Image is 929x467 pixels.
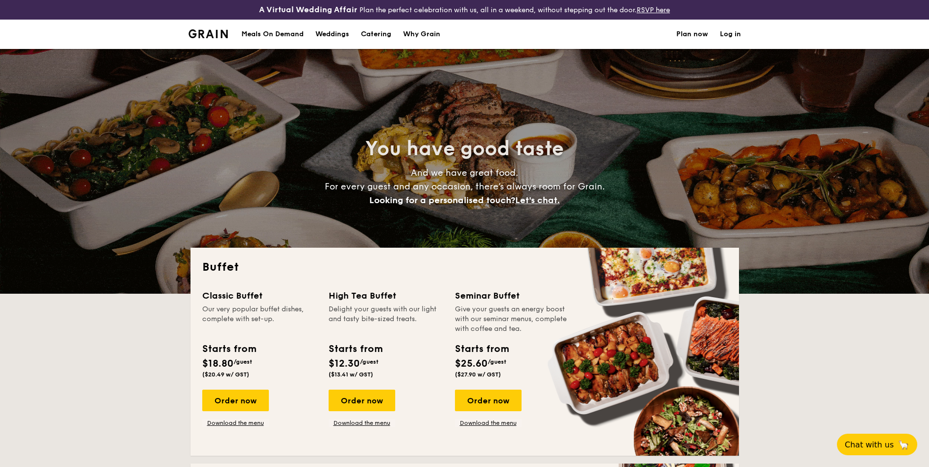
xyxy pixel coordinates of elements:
[455,342,508,356] div: Starts from
[455,371,501,378] span: ($27.90 w/ GST)
[202,358,234,370] span: $18.80
[189,29,228,38] a: Logotype
[329,371,373,378] span: ($13.41 w/ GST)
[234,358,252,365] span: /guest
[720,20,741,49] a: Log in
[676,20,708,49] a: Plan now
[189,29,228,38] img: Grain
[329,304,443,334] div: Delight your guests with our light and tasty bite-sized treats.
[329,419,395,427] a: Download the menu
[202,390,269,411] div: Order now
[241,20,304,49] div: Meals On Demand
[403,20,440,49] div: Why Grain
[361,20,391,49] h1: Catering
[202,371,249,378] span: ($20.49 w/ GST)
[202,304,317,334] div: Our very popular buffet dishes, complete with set-up.
[898,439,909,450] span: 🦙
[310,20,355,49] a: Weddings
[488,358,506,365] span: /guest
[360,358,379,365] span: /guest
[329,390,395,411] div: Order now
[329,289,443,303] div: High Tea Buffet
[183,4,747,16] div: Plan the perfect celebration with us, all in a weekend, without stepping out the door.
[837,434,917,455] button: Chat with us🦙
[455,304,570,334] div: Give your guests an energy boost with our seminar menus, complete with coffee and tea.
[202,289,317,303] div: Classic Buffet
[455,390,522,411] div: Order now
[455,289,570,303] div: Seminar Buffet
[259,4,357,16] h4: A Virtual Wedding Affair
[515,195,560,206] span: Let's chat.
[236,20,310,49] a: Meals On Demand
[202,259,727,275] h2: Buffet
[329,358,360,370] span: $12.30
[202,419,269,427] a: Download the menu
[202,342,256,356] div: Starts from
[329,342,382,356] div: Starts from
[637,6,670,14] a: RSVP here
[455,419,522,427] a: Download the menu
[355,20,397,49] a: Catering
[397,20,446,49] a: Why Grain
[845,440,894,449] span: Chat with us
[315,20,349,49] div: Weddings
[455,358,488,370] span: $25.60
